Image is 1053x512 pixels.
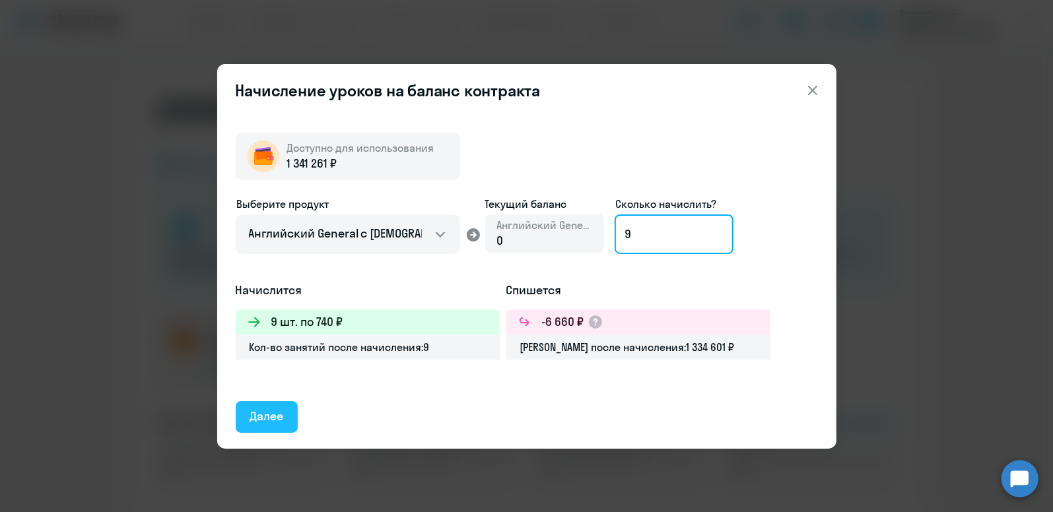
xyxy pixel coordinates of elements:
[248,141,279,172] img: wallet-circle.png
[236,401,298,433] button: Далее
[287,155,337,172] span: 1 341 261 ₽
[237,197,329,210] span: Выберите продукт
[497,218,592,232] span: Английский General
[271,313,343,331] h3: 9 шт. по 740 ₽
[236,282,500,299] h5: Начислится
[250,408,284,425] div: Далее
[616,197,717,210] span: Сколько начислить?
[485,196,604,212] span: Текущий баланс
[506,282,770,299] h5: Спишется
[506,335,770,360] div: [PERSON_NAME] после начисления: 1 334 601 ₽
[287,141,434,154] span: Доступно для использования
[217,80,836,101] header: Начисление уроков на баланс контракта
[542,313,584,331] h3: -6 660 ₽
[236,335,500,360] div: Кол-во занятий после начисления: 9
[497,233,504,248] span: 0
